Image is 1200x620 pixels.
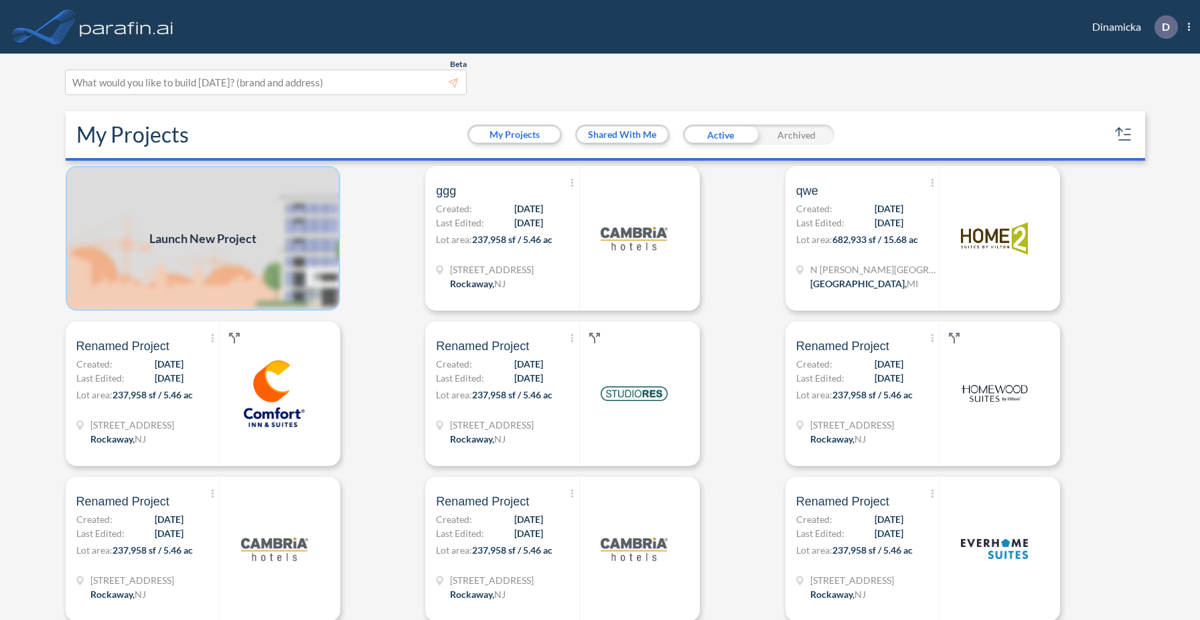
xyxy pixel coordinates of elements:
span: [DATE] [875,357,903,371]
span: Last Edited: [436,216,484,230]
span: 237,958 sf / 5.46 ac [472,389,552,400]
span: [DATE] [514,512,543,526]
div: Rockaway, NJ [90,432,146,446]
img: logo [601,360,668,427]
span: Lot area: [76,544,112,556]
span: [DATE] [155,512,183,526]
span: 321 Mt Hope Ave [90,418,174,432]
span: [DATE] [514,371,543,385]
span: NJ [494,589,506,600]
img: logo [961,205,1028,272]
img: logo [961,360,1028,427]
span: [DATE] [514,202,543,216]
img: logo [241,516,308,583]
span: [DATE] [875,202,903,216]
span: Lot area: [796,389,832,400]
span: Last Edited: [76,526,125,540]
span: 682,933 sf / 15.68 ac [832,234,918,245]
span: Renamed Project [436,493,529,510]
span: [DATE] [514,216,543,230]
span: Lot area: [436,389,472,400]
a: Renamed ProjectCreated:[DATE]Last Edited:[DATE]Lot area:237,958 sf / 5.46 ac[STREET_ADDRESS]Rocka... [60,321,421,466]
span: 237,958 sf / 5.46 ac [112,544,193,556]
a: Renamed ProjectCreated:[DATE]Last Edited:[DATE]Lot area:237,958 sf / 5.46 ac[STREET_ADDRESS]Rocka... [420,321,780,466]
span: Created: [796,357,832,371]
span: [DATE] [875,371,903,385]
span: Last Edited: [76,371,125,385]
div: Active [683,125,759,145]
span: Created: [436,357,472,371]
span: [DATE] [875,526,903,540]
img: logo [241,360,308,427]
span: 237,958 sf / 5.46 ac [112,389,193,400]
img: add [66,166,340,311]
span: [DATE] [875,216,903,230]
img: logo [601,205,668,272]
span: Rockaway , [810,433,854,445]
a: gggCreated:[DATE]Last Edited:[DATE]Lot area:237,958 sf / 5.46 ac[STREET_ADDRESS]Rockaway,NJlogo [420,166,780,311]
span: ggg [436,183,456,199]
div: Rockaway, NJ [90,587,146,601]
span: Lot area: [76,389,112,400]
button: Shared With Me [577,127,668,143]
span: 321 Mt Hope Ave [90,573,174,587]
button: My Projects [469,127,560,143]
span: Rockaway , [810,589,854,600]
span: Last Edited: [436,371,484,385]
span: Renamed Project [796,493,889,510]
span: [DATE] [514,526,543,540]
span: 237,958 sf / 5.46 ac [472,234,552,245]
span: Created: [436,202,472,216]
a: Renamed ProjectCreated:[DATE]Last Edited:[DATE]Lot area:237,958 sf / 5.46 ac[STREET_ADDRESS]Rocka... [780,321,1140,466]
span: Created: [76,512,112,526]
h2: My Projects [76,122,189,147]
span: Created: [796,512,832,526]
span: MI [907,278,918,289]
span: Last Edited: [436,526,484,540]
span: Rockaway , [450,589,494,600]
span: 237,958 sf / 5.46 ac [832,544,913,556]
div: Rockaway, NJ [810,587,866,601]
span: NJ [135,589,146,600]
span: NJ [494,278,506,289]
span: Beta [450,59,467,70]
button: sort [1113,124,1134,145]
span: Rockaway , [450,278,494,289]
span: NJ [494,433,506,445]
div: Rockaway, NJ [450,587,506,601]
a: qweCreated:[DATE]Last Edited:[DATE]Lot area:682,933 sf / 15.68 acN [PERSON_NAME][GEOGRAPHIC_DATA]... [780,166,1140,311]
div: Rockaway, NJ [450,432,506,446]
span: Lot area: [796,544,832,556]
div: Archived [759,125,834,145]
span: Lot area: [436,234,472,245]
span: 321 Mt Hope Ave [450,573,534,587]
span: Last Edited: [796,216,844,230]
img: logo [77,13,176,40]
span: [DATE] [155,357,183,371]
a: Launch New Project [66,166,340,311]
span: qwe [796,183,818,199]
div: Rockaway, NJ [810,432,866,446]
span: 237,958 sf / 5.46 ac [472,544,552,556]
span: 321 Mt Hope Ave [450,418,534,432]
span: Lot area: [796,234,832,245]
span: 237,958 sf / 5.46 ac [832,389,913,400]
span: Renamed Project [76,493,169,510]
div: Dinamicka [1072,15,1190,39]
span: NJ [854,433,866,445]
span: [DATE] [514,357,543,371]
img: logo [601,516,668,583]
span: [DATE] [155,371,183,385]
span: Created: [796,202,832,216]
span: Last Edited: [796,371,844,385]
span: Lot area: [436,544,472,556]
span: N Wyndham Hill Dr NE [810,262,937,277]
p: D [1162,21,1170,33]
span: 321 Mt Hope Ave [810,418,894,432]
div: Rockaway, NJ [450,277,506,291]
span: [DATE] [155,526,183,540]
span: Renamed Project [76,338,169,354]
span: Rockaway , [90,589,135,600]
span: NJ [135,433,146,445]
span: Renamed Project [796,338,889,354]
